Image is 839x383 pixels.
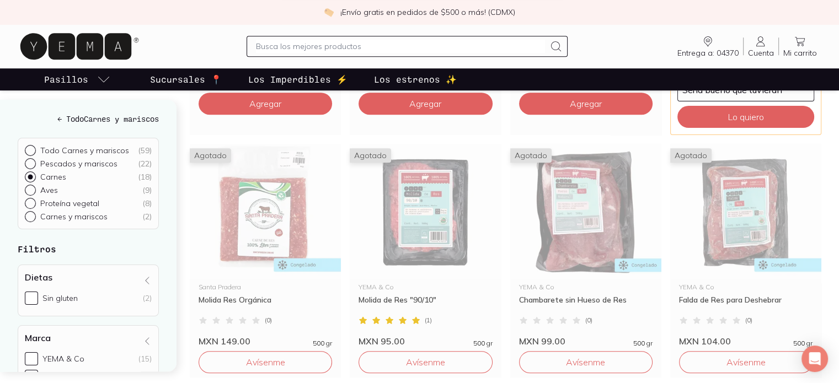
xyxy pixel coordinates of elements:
img: Milanesa de Pechuga YEMA [510,144,661,279]
a: 33712 Molida de Res 90-10AgotadoYEMA & CoMolida de Res "90/10"(1)MXN 95.00500 gr [350,144,501,347]
span: Agotado [350,148,391,163]
span: ( 1 ) [425,317,432,323]
img: 33712 Molida de Res 90-10 [350,144,501,279]
a: Los estrenos ✨ [372,68,459,90]
img: 33908 molida de res santa pradera [190,144,341,279]
div: Dietas [18,265,159,317]
a: Milanesa de Pechuga YEMAAgotadoYEMA & CoChambarete sin Hueso de Res(0)MXN 99.00500 gr [510,144,661,347]
div: YEMA & Co [679,284,813,290]
h5: ← Todo Carnes y mariscos [18,114,159,125]
a: Cuenta [744,35,778,58]
span: Mi carrito [783,48,817,58]
div: Chambarete sin Hueso de Res [519,295,653,315]
span: 500 gr [793,340,813,347]
p: Aves [40,186,58,196]
p: Carnes [40,172,66,182]
span: ( 0 ) [265,317,272,323]
div: YEMA & Co [42,354,84,364]
button: Agregar [519,93,653,115]
span: 500 gr [473,340,493,347]
img: check [324,7,334,17]
div: Open Intercom Messenger [801,346,828,372]
p: ¡Envío gratis en pedidos de $500 o más! (CDMX) [340,7,515,18]
span: Agregar [249,98,281,109]
div: Molida de Res "90/10" [359,295,492,315]
span: Cuenta [748,48,774,58]
span: MXN 104.00 [679,336,731,347]
p: Sucursales 📍 [150,73,222,86]
div: Santa Pradera [199,284,332,290]
h4: Marca [25,333,51,344]
div: ( 22 ) [138,159,152,169]
div: (2) [143,294,152,304]
a: 33908 molida de res santa praderaAgotadoSanta PraderaMolida Res Orgánica(0)MXN 149.00500 gr [190,144,341,347]
span: Agotado [670,148,712,163]
span: Agotado [510,148,552,163]
span: 500 gr [633,340,653,347]
p: Todo Carnes y mariscos [40,146,129,156]
button: Agregar [199,93,332,115]
input: Busca los mejores productos [256,40,546,53]
input: Sin gluten(2) [25,292,38,305]
div: YEMA & Co [519,284,653,290]
p: Carnes y mariscos [40,212,108,222]
span: Entrega a: 04370 [677,48,739,58]
p: Pasillos [44,73,88,86]
span: MXN 149.00 [199,336,250,347]
span: MXN 95.00 [359,336,405,347]
button: Avísenme [519,351,653,373]
button: Avísenme [199,351,332,373]
h4: Dietas [25,272,52,283]
div: ( 9 ) [142,186,152,196]
div: Molida Res Orgánica [199,295,332,315]
p: Pescados y mariscos [40,159,117,169]
a: pasillo-todos-link [42,68,113,90]
span: Agregar [570,98,602,109]
p: Los Imperdibles ⚡️ [248,73,348,86]
div: Falda de Res para Deshebrar [679,295,813,315]
div: ( 2 ) [142,212,152,222]
button: Agregar [359,93,492,115]
div: ( 18 ) [138,172,152,182]
a: Los Imperdibles ⚡️ [246,68,350,90]
span: ( 0 ) [585,317,592,323]
span: ( 0 ) [745,317,752,323]
span: Agregar [409,98,441,109]
button: Lo quiero [677,106,814,128]
a: Sucursales 📍 [148,68,224,90]
div: (15) [138,354,152,364]
div: YEMA & Co [359,284,492,290]
a: Mi carrito [779,35,821,58]
span: MXN 99.00 [519,336,565,347]
strong: Filtros [18,244,56,255]
p: Los estrenos ✨ [374,73,457,86]
button: Avísenme [359,351,492,373]
span: Agotado [190,148,231,163]
a: 32702 falda de res yemaAgotadoYEMA & CoFalda de Res para Deshebrar(0)MXN 104.00500 gr [670,144,821,347]
button: Avísenme [679,351,813,373]
input: YEMA & Co(15) [25,353,38,366]
a: ← TodoCarnes y mariscos [18,114,159,125]
div: ( 8 ) [142,199,152,209]
img: 32702 falda de res yema [670,144,821,279]
div: Sin gluten [42,294,78,304]
div: ( 59 ) [138,146,152,156]
p: Proteína vegetal [40,199,99,209]
span: 500 gr [313,340,332,347]
a: Entrega a: 04370 [673,35,743,58]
